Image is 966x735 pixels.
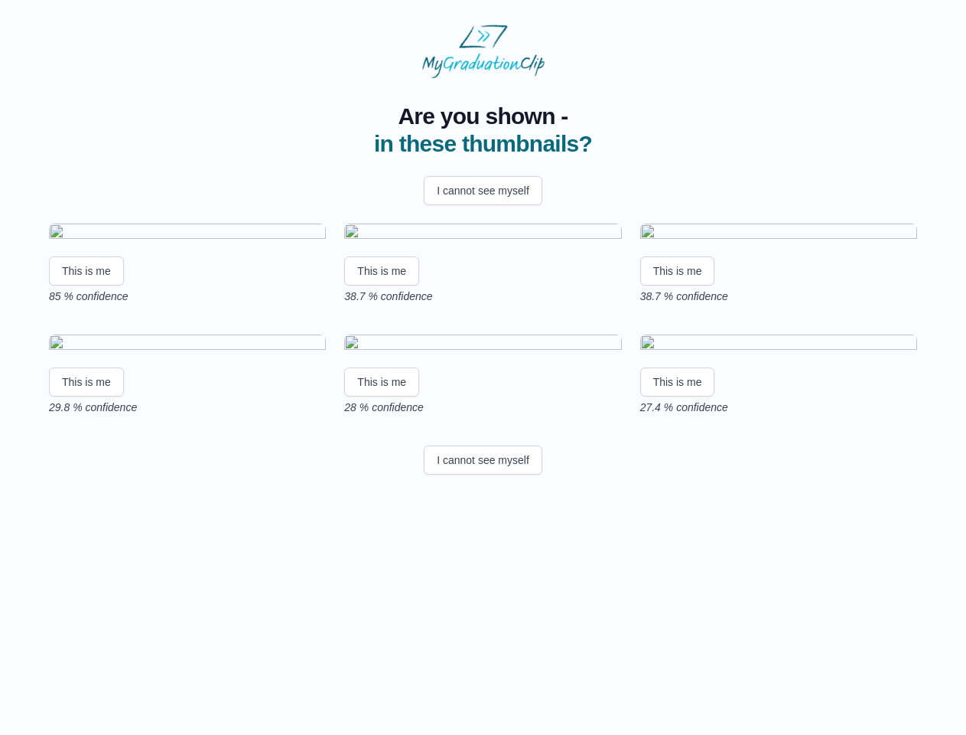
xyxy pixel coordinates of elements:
p: 29.8 % confidence [49,400,326,415]
img: 0d85467ff47a31327bfc765d6088b18956c38d0d.gif [344,335,621,355]
img: 5fc0901cf0e85e5ff26ae67dd89dab3224b3f394.gif [640,335,917,355]
button: This is me [344,256,419,286]
img: MyGraduationClip [422,24,545,78]
span: Are you shown - [374,103,592,130]
button: I cannot see myself [424,446,542,475]
p: 85 % confidence [49,289,326,304]
p: 27.4 % confidence [640,400,917,415]
img: 12bfd708ec445422b43c285fb9e3fce078d5a674.gif [640,224,917,244]
p: 38.7 % confidence [640,289,917,304]
img: 5540ac9e1f29e56d3ab70327125c24a23114ac53.gif [49,224,326,244]
button: This is me [344,367,419,397]
span: in these thumbnails? [374,131,592,156]
img: 3052c1fdb69254dd4a74debce5600f427b5f1282.gif [344,224,621,244]
button: This is me [49,256,124,286]
p: 38.7 % confidence [344,289,621,304]
img: f21d8cd6d9a593029d44be624672d904559ad2e6.gif [49,335,326,355]
button: This is me [640,367,715,397]
button: I cannot see myself [424,176,542,205]
button: This is me [640,256,715,286]
p: 28 % confidence [344,400,621,415]
button: This is me [49,367,124,397]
